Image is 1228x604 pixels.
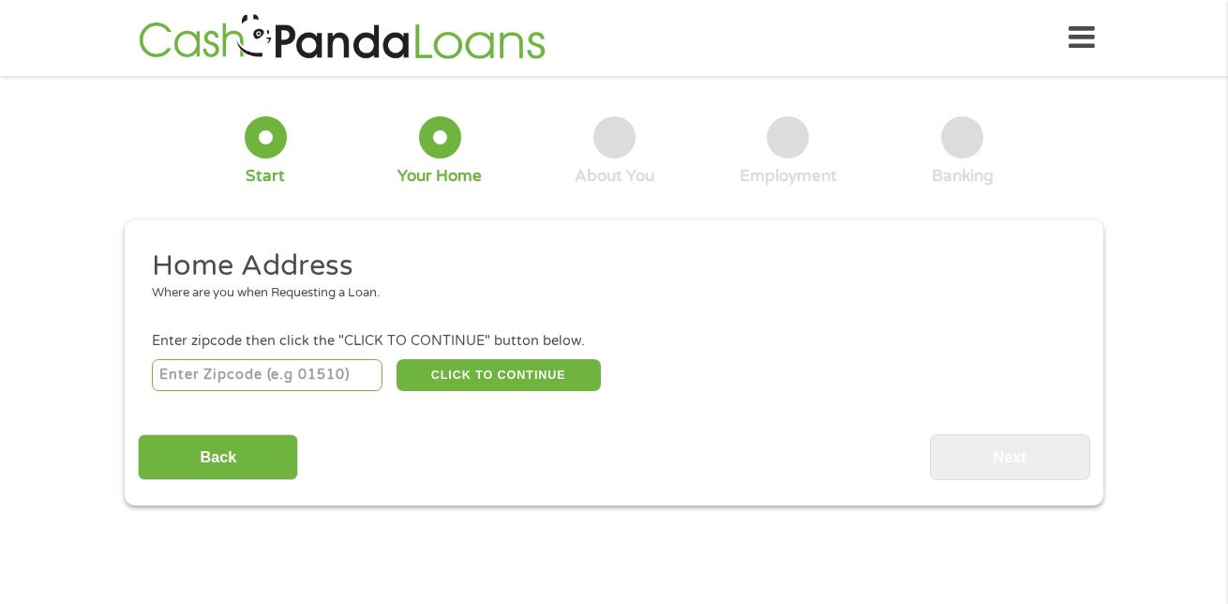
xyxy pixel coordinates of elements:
[932,166,994,187] div: Banking
[397,359,601,391] button: CLICK TO CONTINUE
[575,166,654,187] div: About You
[138,434,298,480] input: Back
[152,248,1063,285] h2: Home Address
[133,11,551,65] img: GetLoanNow Logo
[397,166,482,187] div: Your Home
[740,166,837,187] div: Employment
[152,331,1076,352] div: Enter zipcode then click the "CLICK TO CONTINUE" button below.
[152,359,383,391] input: Enter Zipcode (e.g 01510)
[152,284,1063,303] div: Where are you when Requesting a Loan.
[246,166,285,187] div: Start
[930,434,1090,480] input: Next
